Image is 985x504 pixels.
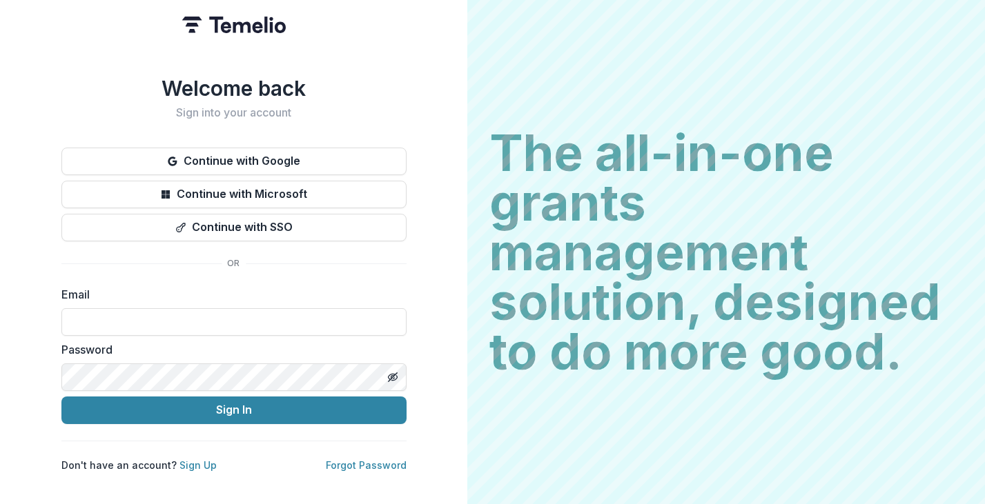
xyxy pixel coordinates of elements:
button: Continue with SSO [61,214,407,241]
h2: Sign into your account [61,106,407,119]
label: Email [61,286,398,303]
img: Temelio [182,17,286,33]
a: Forgot Password [326,459,407,471]
p: Don't have an account? [61,458,217,472]
button: Continue with Google [61,148,407,175]
label: Password [61,341,398,358]
a: Sign Up [179,459,217,471]
button: Continue with Microsoft [61,181,407,208]
button: Toggle password visibility [382,366,404,388]
h1: Welcome back [61,76,407,101]
button: Sign In [61,396,407,424]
